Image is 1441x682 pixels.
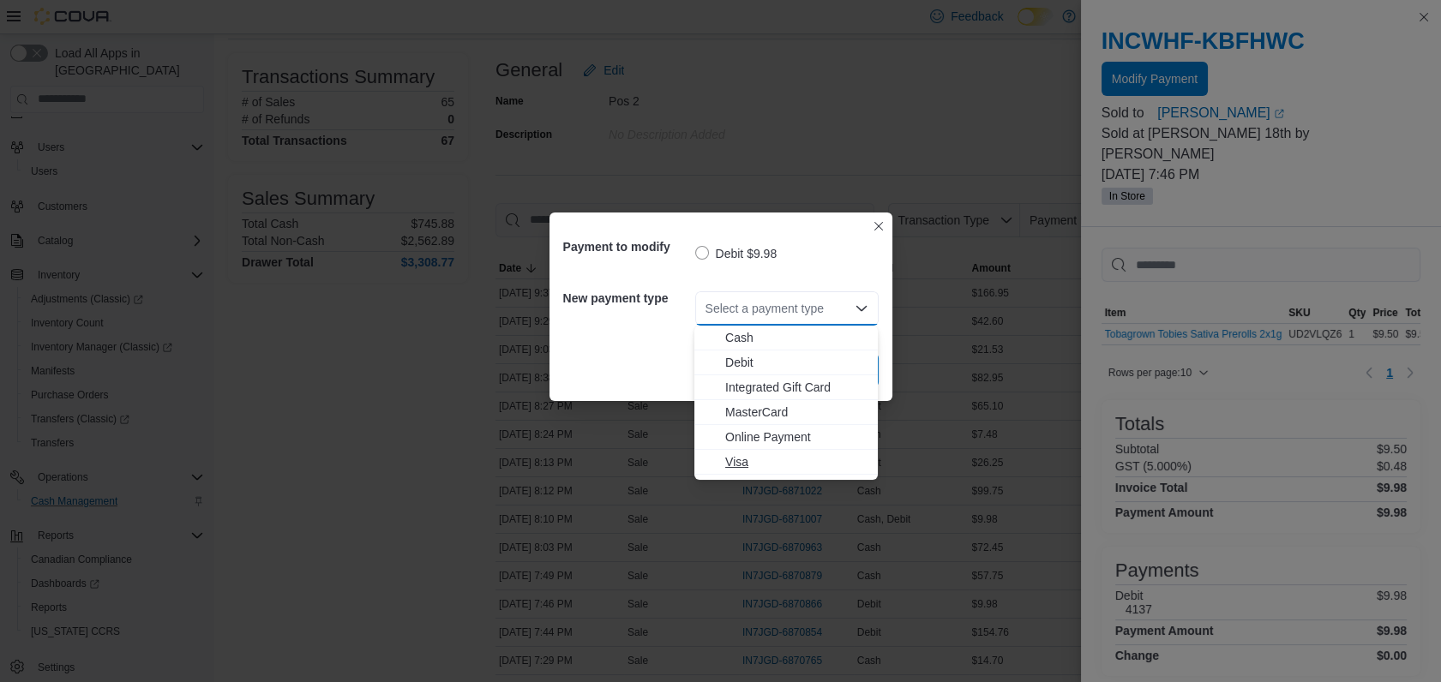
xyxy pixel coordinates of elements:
[694,350,878,375] button: Debit
[725,379,868,396] span: Integrated Gift Card
[725,329,868,346] span: Cash
[694,425,878,450] button: Online Payment
[705,298,707,319] input: Accessible screen reader label
[694,400,878,425] button: MasterCard
[725,428,868,446] span: Online Payment
[694,375,878,400] button: Integrated Gift Card
[694,326,878,475] div: Choose from the following options
[694,326,878,350] button: Cash
[563,281,692,315] h5: New payment type
[868,216,889,236] button: Closes this modal window
[725,404,868,421] span: MasterCard
[694,450,878,475] button: Visa
[725,453,868,470] span: Visa
[725,354,868,371] span: Debit
[563,230,692,264] h5: Payment to modify
[695,243,778,264] label: Debit $9.98
[855,302,868,315] button: Close list of options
